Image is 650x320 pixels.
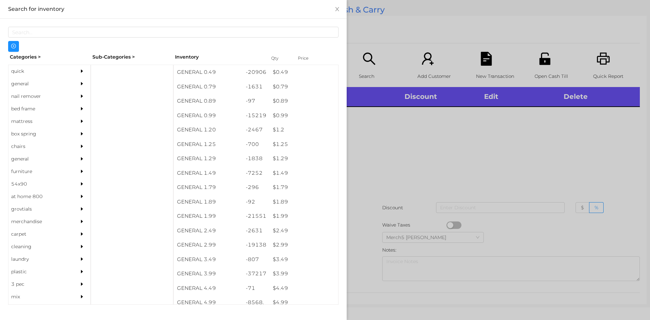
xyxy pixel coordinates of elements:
div: -15219 [242,108,270,123]
div: GENERAL 1.79 [174,180,242,195]
div: -37217 [242,266,270,281]
div: mattress [8,115,70,128]
div: mix [8,291,70,303]
i: icon: caret-right [80,144,84,149]
div: -97 [242,94,270,108]
div: appliances [8,303,70,316]
div: -1838 [242,151,270,166]
i: icon: caret-right [80,257,84,261]
div: quick [8,65,70,78]
div: -7252 [242,166,270,180]
div: GENERAL 0.89 [174,94,242,108]
div: GENERAL 4.99 [174,295,242,310]
div: GENERAL 0.49 [174,65,242,80]
div: -296 [242,180,270,195]
div: grovtials [8,203,70,215]
i: icon: caret-right [80,156,84,161]
div: GENERAL 1.25 [174,137,242,152]
div: GENERAL 0.99 [174,108,242,123]
i: icon: caret-right [80,182,84,186]
div: $ 1.29 [269,151,338,166]
div: $ 0.99 [269,108,338,123]
div: $ 1.49 [269,166,338,180]
div: furniture [8,165,70,178]
div: Search for inventory [8,5,339,13]
div: GENERAL 2.99 [174,238,242,252]
i: icon: caret-right [80,194,84,199]
div: -20906 [242,65,270,80]
i: icon: caret-right [80,244,84,249]
div: $ 4.49 [269,281,338,296]
div: $ 4.99 [269,295,338,310]
div: GENERAL 3.99 [174,266,242,281]
div: laundry [8,253,70,265]
div: -21551 [242,209,270,223]
i: icon: caret-right [80,69,84,73]
div: -2467 [242,123,270,137]
div: $ 1.2 [269,123,338,137]
div: $ 0.89 [269,94,338,108]
div: at home 800 [8,190,70,203]
div: GENERAL 1.29 [174,151,242,166]
div: cleaning [8,240,70,253]
div: $ 2.99 [269,238,338,252]
i: icon: caret-right [80,232,84,236]
i: icon: caret-right [80,294,84,299]
div: $ 1.89 [269,195,338,209]
div: -8568.5 [242,295,270,317]
div: nail remover [8,90,70,103]
div: GENERAL 1.49 [174,166,242,180]
i: icon: caret-right [80,81,84,86]
div: $ 0.79 [269,80,338,94]
div: box spring [8,128,70,140]
div: $ 0.49 [269,65,338,80]
div: -2631 [242,223,270,238]
i: icon: caret-right [80,282,84,286]
div: 54x90 [8,178,70,190]
div: GENERAL 4.49 [174,281,242,296]
div: Qty [269,54,290,63]
i: icon: caret-right [80,119,84,124]
div: general [8,153,70,165]
i: icon: caret-right [80,94,84,99]
div: chairs [8,140,70,153]
div: $ 1.25 [269,137,338,152]
div: $ 3.99 [269,266,338,281]
div: GENERAL 1.89 [174,195,242,209]
i: icon: caret-right [80,169,84,174]
div: -19138 [242,238,270,252]
div: -71 [242,281,270,296]
i: icon: caret-right [80,207,84,211]
i: icon: caret-right [80,269,84,274]
div: -92 [242,195,270,209]
button: icon: plus-circle [8,41,19,52]
div: Price [296,54,323,63]
div: -1631 [242,80,270,94]
div: $ 1.99 [269,209,338,223]
div: 3 pec [8,278,70,291]
div: Sub-Categories > [91,52,173,62]
div: GENERAL 1.20 [174,123,242,137]
div: merchandise [8,215,70,228]
div: Categories > [8,52,91,62]
div: GENERAL 3.49 [174,252,242,267]
div: plastic [8,265,70,278]
div: -807 [242,252,270,267]
i: icon: caret-right [80,106,84,111]
div: GENERAL 1.99 [174,209,242,223]
input: Search... [8,27,339,38]
div: GENERAL 2.49 [174,223,242,238]
div: general [8,78,70,90]
i: icon: caret-right [80,131,84,136]
i: icon: caret-right [80,219,84,224]
div: carpet [8,228,70,240]
div: $ 3.49 [269,252,338,267]
div: -700 [242,137,270,152]
div: GENERAL 0.79 [174,80,242,94]
div: bed frame [8,103,70,115]
i: icon: close [334,6,340,12]
div: $ 1.79 [269,180,338,195]
div: $ 2.49 [269,223,338,238]
div: Inventory [175,54,263,61]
